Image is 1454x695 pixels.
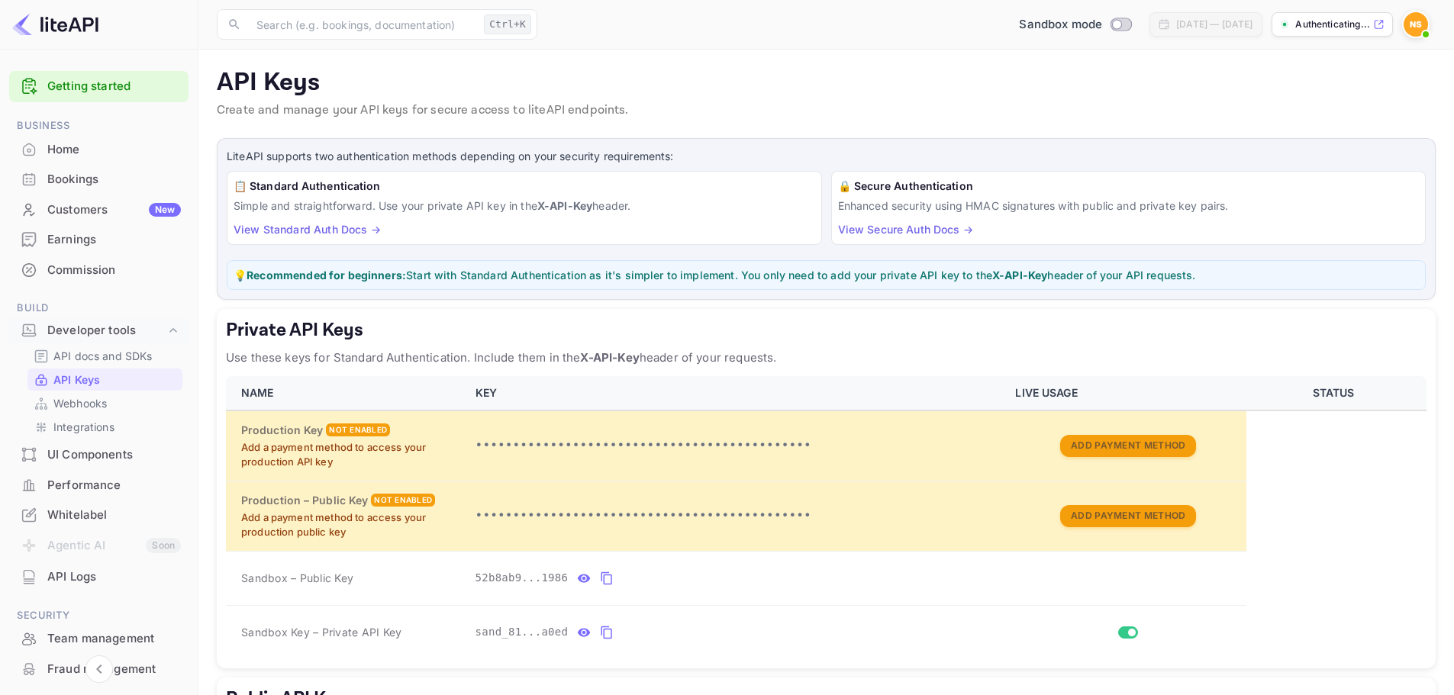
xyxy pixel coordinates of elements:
[241,440,457,470] p: Add a payment method to access your production API key
[241,626,401,639] span: Sandbox Key – Private API Key
[149,203,181,217] div: New
[47,231,181,249] div: Earnings
[9,655,189,684] div: Fraud management
[9,135,189,165] div: Home
[1149,12,1262,37] div: Click to change the date range period
[247,269,406,282] strong: Recommended for beginners:
[34,348,176,364] a: API docs and SDKs
[466,376,1007,410] th: KEY
[241,492,368,509] h6: Production – Public Key
[1060,508,1196,521] a: Add Payment Method
[1019,16,1102,34] span: Sandbox mode
[9,471,189,499] a: Performance
[47,477,181,494] div: Performance
[476,624,569,640] span: sand_81...a0ed
[34,372,176,388] a: API Keys
[1060,435,1196,457] button: Add Payment Method
[1006,376,1246,410] th: LIVE USAGE
[234,267,1419,283] p: 💡 Start with Standard Authentication as it's simpler to implement. You only need to add your priv...
[838,198,1420,214] p: Enhanced security using HMAC signatures with public and private key pairs.
[1246,376,1427,410] th: STATUS
[27,345,182,367] div: API docs and SDKs
[9,440,189,470] div: UI Components
[226,376,466,410] th: NAME
[47,446,181,464] div: UI Components
[47,78,181,95] a: Getting started
[27,416,182,438] div: Integrations
[226,376,1427,659] table: private api keys table
[27,392,182,414] div: Webhooks
[9,195,189,224] a: CustomersNew
[9,225,189,253] a: Earnings
[9,165,189,195] div: Bookings
[9,624,189,654] div: Team management
[484,14,531,34] div: Ctrl+K
[47,568,181,586] div: API Logs
[371,494,435,507] div: Not enabled
[241,510,457,540] p: Add a payment method to access your production public key
[234,178,815,195] h6: 📋 Standard Authentication
[9,117,189,134] span: Business
[226,318,1427,343] h5: Private API Keys
[247,9,478,40] input: Search (e.g. bookings, documentation)
[992,269,1047,282] strong: X-API-Key
[9,440,189,468] a: UI Components
[9,607,189,624] span: Security
[9,71,189,102] div: Getting started
[9,135,189,163] a: Home
[9,471,189,500] div: Performance
[1060,505,1196,527] button: Add Payment Method
[838,223,973,236] a: View Secure Auth Docs →
[34,419,176,435] a: Integrations
[226,349,1427,367] p: Use these keys for Standard Authentication. Include them in the header of your requests.
[234,198,815,214] p: Simple and straightforward. Use your private API key in the header.
[47,507,181,524] div: Whitelabel
[9,195,189,225] div: CustomersNew
[53,419,114,435] p: Integrations
[241,570,353,586] span: Sandbox – Public Key
[34,395,176,411] a: Webhooks
[1176,18,1253,31] div: [DATE] — [DATE]
[1060,438,1196,451] a: Add Payment Method
[9,256,189,285] div: Commission
[217,101,1436,120] p: Create and manage your API keys for secure access to liteAPI endpoints.
[9,562,189,590] a: API Logs
[9,165,189,193] a: Bookings
[9,317,189,344] div: Developer tools
[47,201,181,219] div: Customers
[217,68,1436,98] p: API Keys
[9,500,189,530] div: Whitelabel
[9,225,189,255] div: Earnings
[53,348,153,364] p: API docs and SDKs
[9,500,189,529] a: Whitelabel
[47,141,181,159] div: Home
[234,223,381,236] a: View Standard Auth Docs →
[476,507,998,525] p: •••••••••••••••••••••••••••••••••••••••••••••
[9,562,189,592] div: API Logs
[53,395,107,411] p: Webhooks
[1404,12,1428,37] img: Nicolas Sery
[9,256,189,284] a: Commission
[47,630,181,648] div: Team management
[27,368,182,391] div: API Keys
[476,436,998,455] p: •••••••••••••••••••••••••••••••••••••••••••••
[47,322,166,339] div: Developer tools
[227,148,1426,165] p: LiteAPI supports two authentication methods depending on your security requirements:
[9,655,189,683] a: Fraud management
[326,423,390,436] div: Not enabled
[537,199,592,212] strong: X-API-Key
[85,655,113,683] button: Collapse navigation
[53,372,100,388] p: API Keys
[12,12,98,37] img: LiteAPI logo
[241,422,323,439] h6: Production Key
[9,300,189,317] span: Build
[1295,18,1370,31] p: Authenticating...
[476,570,569,586] span: 52b8ab9...1986
[1013,16,1137,34] div: Switch to Production mode
[47,661,181,678] div: Fraud management
[9,624,189,652] a: Team management
[580,350,639,365] strong: X-API-Key
[47,171,181,188] div: Bookings
[838,178,1420,195] h6: 🔒 Secure Authentication
[47,262,181,279] div: Commission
